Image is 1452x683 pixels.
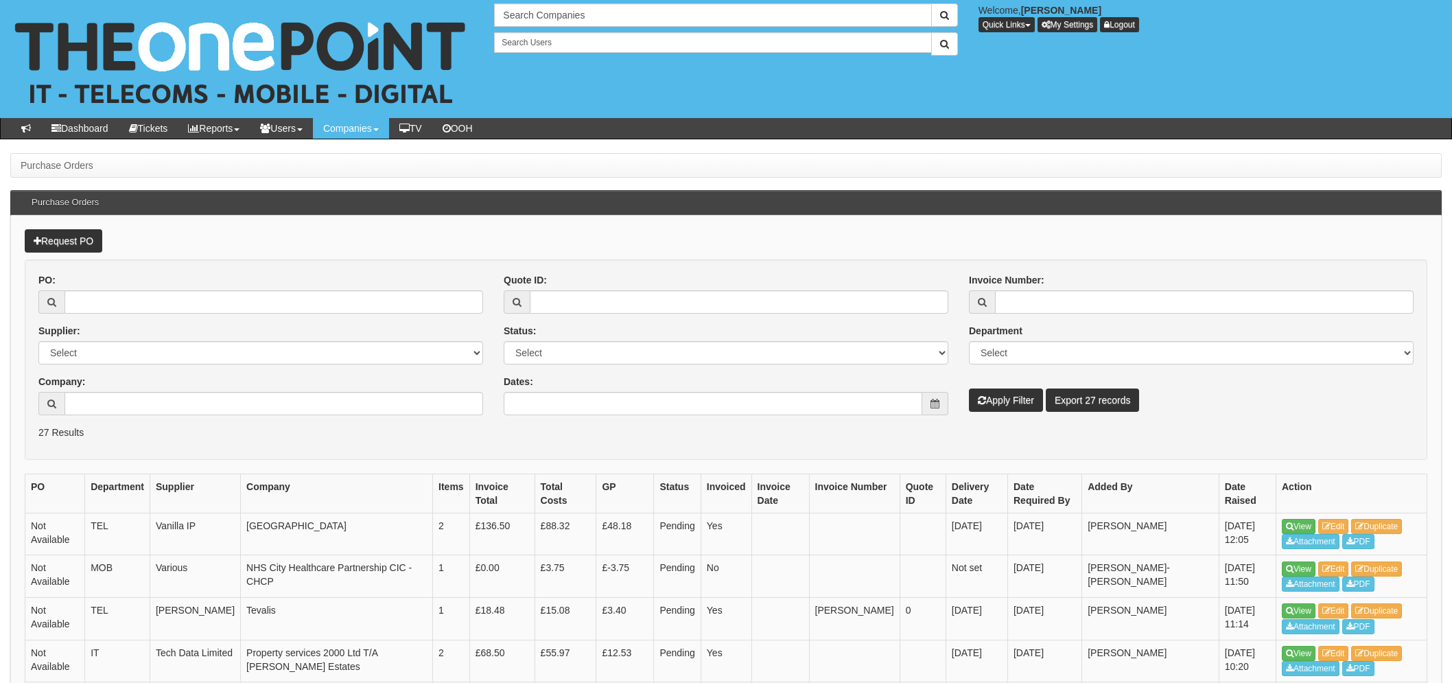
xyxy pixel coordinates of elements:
a: OOH [432,118,483,139]
td: Yes [701,640,751,682]
a: Users [250,118,313,139]
td: Pending [654,597,701,640]
td: [PERSON_NAME]-[PERSON_NAME] [1082,555,1219,598]
label: Quote ID: [504,273,547,287]
a: Duplicate [1351,603,1402,618]
td: £136.50 [469,513,535,555]
td: [DATE] [1007,513,1081,555]
th: Invoice Number [809,474,900,513]
td: £48.18 [596,513,654,555]
a: View [1282,562,1315,577]
td: 2 [433,640,470,682]
label: PO: [38,273,56,287]
td: £12.53 [596,640,654,682]
th: Invoice Date [751,474,809,513]
td: 1 [433,597,470,640]
th: Company [241,474,433,513]
td: Not Available [25,640,85,682]
td: [DATE] [946,597,1007,640]
td: Not Available [25,597,85,640]
a: Tickets [119,118,178,139]
a: PDF [1342,577,1374,592]
td: £3.75 [535,555,596,598]
a: View [1282,519,1315,534]
td: No [701,555,751,598]
td: £-3.75 [596,555,654,598]
a: Duplicate [1351,646,1402,661]
td: £15.08 [535,597,596,640]
td: Pending [654,555,701,598]
td: [PERSON_NAME] [1082,640,1219,682]
td: 0 [900,597,946,640]
td: £3.40 [596,597,654,640]
button: Quick Links [979,17,1035,32]
td: £0.00 [469,555,535,598]
td: Vanilla IP [150,513,240,555]
a: Attachment [1282,534,1339,549]
td: [PERSON_NAME] [150,597,240,640]
th: Supplier [150,474,240,513]
td: £68.50 [469,640,535,682]
td: Yes [701,513,751,555]
td: Pending [654,640,701,682]
a: View [1282,646,1315,661]
td: [DATE] [1007,555,1081,598]
a: PDF [1342,661,1374,676]
td: NHS City Healthcare Partnership CIC - CHCP [241,555,433,598]
td: [PERSON_NAME] [809,597,900,640]
td: Not set [946,555,1007,598]
a: PDF [1342,534,1374,549]
b: [PERSON_NAME] [1021,5,1101,16]
a: Export 27 records [1046,389,1140,412]
a: View [1282,603,1315,618]
input: Search Companies [494,3,931,27]
th: Delivery Date [946,474,1007,513]
label: Supplier: [38,324,80,338]
a: Edit [1318,646,1349,661]
a: My Settings [1038,17,1098,32]
th: GP [596,474,654,513]
a: Reports [178,118,250,139]
td: £18.48 [469,597,535,640]
td: [DATE] 11:14 [1219,597,1276,640]
td: 1 [433,555,470,598]
td: [DATE] [946,640,1007,682]
a: TV [389,118,432,139]
a: Attachment [1282,661,1339,676]
th: Date Raised [1219,474,1276,513]
a: PDF [1342,619,1374,634]
td: £55.97 [535,640,596,682]
a: Companies [313,118,389,139]
th: Total Costs [535,474,596,513]
td: [DATE] 11:50 [1219,555,1276,598]
td: £88.32 [535,513,596,555]
a: Dashboard [41,118,119,139]
a: Duplicate [1351,562,1402,577]
th: Invoice Total [469,474,535,513]
td: Not Available [25,555,85,598]
label: Invoice Number: [969,273,1044,287]
td: TEL [85,597,150,640]
td: IT [85,640,150,682]
td: Tevalis [241,597,433,640]
a: Edit [1318,603,1349,618]
a: Logout [1100,17,1139,32]
h3: Purchase Orders [25,191,106,214]
td: [PERSON_NAME] [1082,513,1219,555]
th: Department [85,474,150,513]
a: Attachment [1282,619,1339,634]
a: Edit [1318,519,1349,534]
td: 2 [433,513,470,555]
td: Property services 2000 Ltd T/A [PERSON_NAME] Estates [241,640,433,682]
label: Dates: [504,375,533,389]
td: [DATE] [1007,597,1081,640]
td: Tech Data Limited [150,640,240,682]
td: Yes [701,597,751,640]
a: Request PO [25,229,102,253]
th: Added By [1082,474,1219,513]
td: [DATE] 12:05 [1219,513,1276,555]
a: Duplicate [1351,519,1402,534]
li: Purchase Orders [21,159,93,172]
td: TEL [85,513,150,555]
td: [DATE] 10:20 [1219,640,1276,682]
